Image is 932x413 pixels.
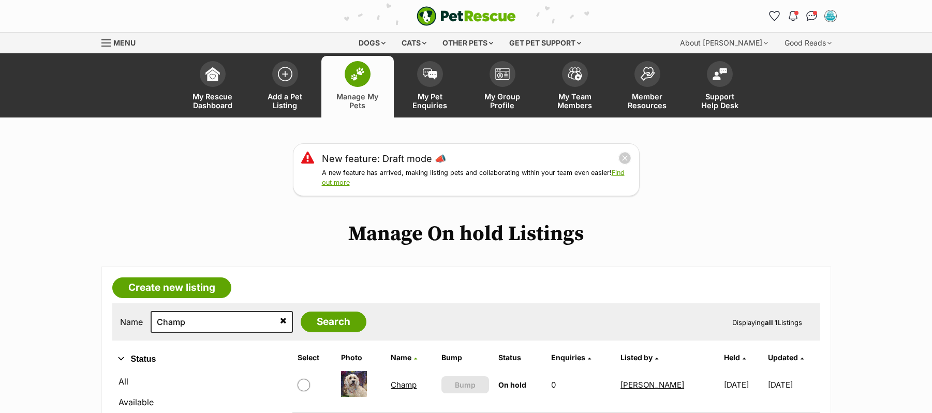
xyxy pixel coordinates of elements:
[189,92,236,110] span: My Rescue Dashboard
[112,393,282,411] a: Available
[673,33,775,53] div: About [PERSON_NAME]
[713,68,727,80] img: help-desk-icon-fdf02630f3aa405de69fd3d07c3f3aa587a6932b1a1747fa1d2bba05be0121f9.svg
[765,318,778,327] strong: all 1
[551,353,591,362] a: Enquiries
[351,33,393,53] div: Dogs
[120,317,143,327] label: Name
[697,92,743,110] span: Support Help Desk
[334,92,381,110] span: Manage My Pets
[785,8,802,24] button: Notifications
[768,353,798,362] span: Updated
[624,92,671,110] span: Member Resources
[113,38,136,47] span: Menu
[262,92,308,110] span: Add a Pet Listing
[498,380,526,389] span: On hold
[112,277,231,298] a: Create new listing
[724,353,746,362] a: Held
[822,8,839,24] button: My account
[502,33,588,53] div: Get pet support
[437,349,493,366] th: Bump
[568,67,582,81] img: team-members-icon-5396bd8760b3fe7c0b43da4ab00e1e3bb1a5d9ba89233759b79545d2d3fc5d0d.svg
[551,353,585,362] span: translation missing: en.admin.listings.index.attributes.enquiries
[494,349,546,366] th: Status
[249,56,321,117] a: Add a Pet Listing
[789,11,797,21] img: notifications-46538b983faf8c2785f20acdc204bb7945ddae34d4c08c2a6579f10ce5e182be.svg
[391,353,411,362] span: Name
[766,8,783,24] a: Favourites
[547,367,615,403] td: 0
[768,353,804,362] a: Updated
[205,67,220,81] img: dashboard-icon-eb2f2d2d3e046f16d808141f083e7271f6b2e854fb5c12c21221c1fb7104beca.svg
[337,349,386,366] th: Photo
[766,8,839,24] ul: Account quick links
[112,372,282,391] a: All
[806,11,817,21] img: chat-41dd97257d64d25036548639549fe6c8038ab92f7586957e7f3b1b290dea8141.svg
[495,68,510,80] img: group-profile-icon-3fa3cf56718a62981997c0bc7e787c4b2cf8bcc04b72c1350f741eb67cf2f40e.svg
[539,56,611,117] a: My Team Members
[620,353,653,362] span: Listed by
[768,367,819,403] td: [DATE]
[350,67,365,81] img: manage-my-pets-icon-02211641906a0b7f246fdf0571729dbe1e7629f14944591b6c1af311fb30b64b.svg
[391,353,417,362] a: Name
[777,33,839,53] div: Good Reads
[394,56,466,117] a: My Pet Enquiries
[804,8,820,24] a: Conversations
[176,56,249,117] a: My Rescue Dashboard
[293,349,336,366] th: Select
[466,56,539,117] a: My Group Profile
[423,68,437,80] img: pet-enquiries-icon-7e3ad2cf08bfb03b45e93fb7055b45f3efa6380592205ae92323e6603595dc1f.svg
[455,379,476,390] span: Bump
[620,380,684,390] a: [PERSON_NAME]
[391,380,417,390] a: Champ
[278,67,292,81] img: add-pet-listing-icon-0afa8454b4691262ce3f59096e99ab1cd57d4a30225e0717b998d2c9b9846f56.svg
[301,312,366,332] input: Search
[435,33,500,53] div: Other pets
[322,169,625,186] a: Find out more
[394,33,434,53] div: Cats
[552,92,598,110] span: My Team Members
[618,152,631,165] button: close
[322,168,631,188] p: A new feature has arrived, making listing pets and collaborating within your team even easier!
[322,152,446,166] a: New feature: Draft mode 📣
[417,6,516,26] img: logo-e224e6f780fb5917bec1dbf3a21bbac754714ae5b6737aabdf751b685950b380.svg
[724,353,740,362] span: Held
[720,367,767,403] td: [DATE]
[101,33,143,51] a: Menu
[825,11,836,21] img: Kathleen Keefe profile pic
[611,56,684,117] a: Member Resources
[417,6,516,26] a: PetRescue
[684,56,756,117] a: Support Help Desk
[407,92,453,110] span: My Pet Enquiries
[112,352,282,366] button: Status
[441,376,489,393] button: Bump
[620,353,658,362] a: Listed by
[321,56,394,117] a: Manage My Pets
[732,318,802,327] span: Displaying Listings
[479,92,526,110] span: My Group Profile
[640,67,655,81] img: member-resources-icon-8e73f808a243e03378d46382f2149f9095a855e16c252ad45f914b54edf8863c.svg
